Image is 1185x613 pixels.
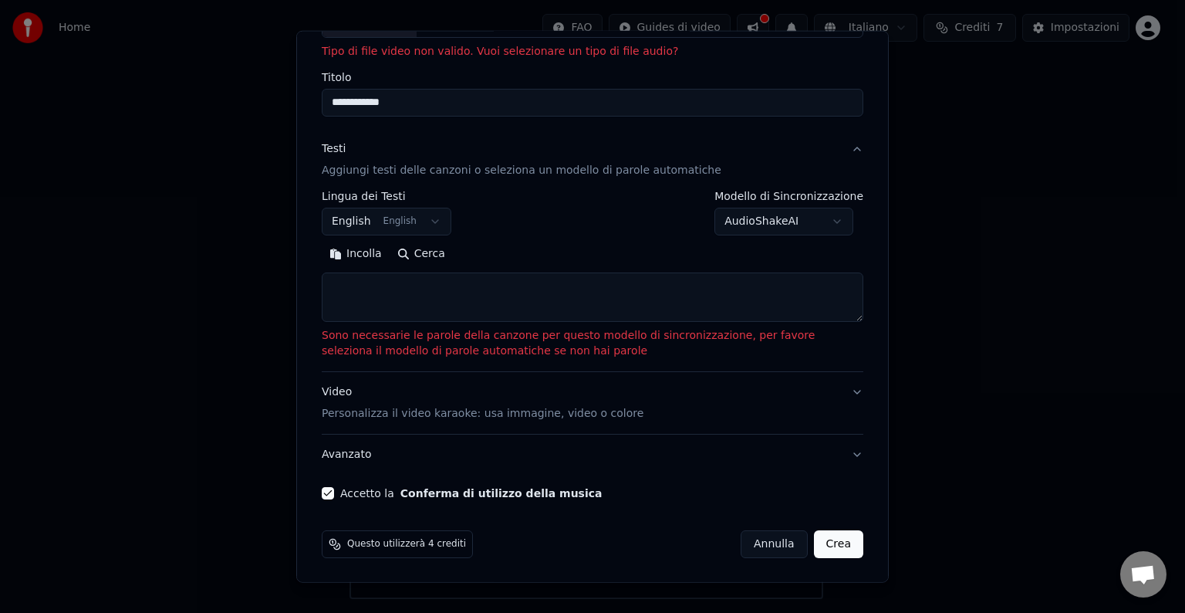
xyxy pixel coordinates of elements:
button: Accetto la [400,488,603,499]
span: Questo utilizzerà 4 crediti [347,538,466,550]
label: Lingua dei Testi [322,191,451,202]
p: Personalizza il video karaoke: usa immagine, video o colore [322,406,643,422]
button: TestiAggiungi testi delle canzoni o seleziona un modello di parole automatiche [322,129,863,191]
div: Video [322,384,643,422]
p: Sono necessarie le parole della canzone per questo modello di sincronizzazione, per favore selezi... [322,328,863,359]
button: Avanzato [322,435,863,475]
p: Aggiungi testi delle canzoni o seleziona un modello di parole automatiche [322,163,721,178]
div: TestiAggiungi testi delle canzoni o seleziona un modello di parole automatiche [322,191,863,371]
button: Cerca [390,242,453,266]
p: Tipo di file video non valido. Vuoi selezionare un tipo di file audio? [322,44,863,59]
button: VideoPersonalizza il video karaoke: usa immagine, video o colore [322,372,863,434]
label: Titolo [322,72,863,83]
div: Testi [322,141,346,157]
button: Annulla [741,530,808,558]
label: Modello di Sincronizzazione [714,191,863,202]
button: Incolla [322,242,390,266]
button: Crea [814,530,863,558]
label: Accetto la [340,488,602,499]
